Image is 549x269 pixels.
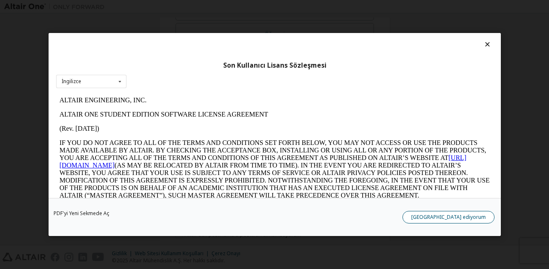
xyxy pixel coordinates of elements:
[56,61,493,70] div: Son Kullanıcı Lisans Sözleşmesi
[3,113,434,143] p: This Altair One Student Edition Software License Agreement (“Agreement”) is between Altair Engine...
[3,46,434,106] p: IF YOU DO NOT AGREE TO ALL OF THE TERMS AND CONDITIONS SET FORTH BELOW, YOU MAY NOT ACCESS OR USE...
[402,211,495,223] button: [GEOGRAPHIC_DATA] ediyorum
[54,211,109,216] a: PDF'yi Yeni Sekmede Aç
[3,32,434,39] p: (Rev. [DATE])
[3,18,434,25] p: ALTAIR ONE STUDENT EDITION SOFTWARE LICENSE AGREEMENT
[3,3,434,11] p: ALTAIR ENGINEERING, INC.
[62,79,81,84] div: İngilizce
[3,61,410,76] a: [URL][DOMAIN_NAME]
